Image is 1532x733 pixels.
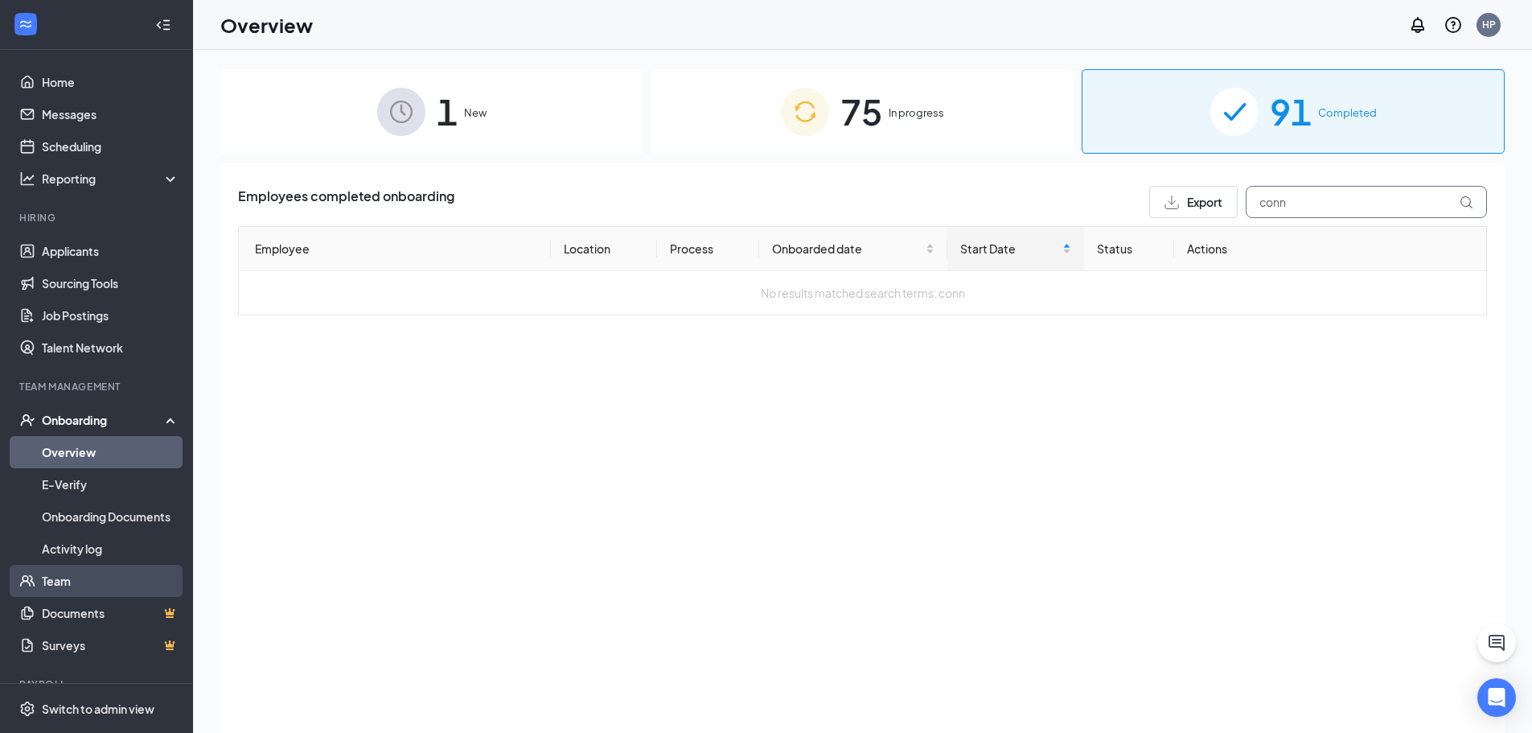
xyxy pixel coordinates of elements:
[1246,186,1487,218] input: Search by Name, Job Posting, or Process
[19,211,176,224] div: Hiring
[840,84,882,139] span: 75
[1482,18,1496,31] div: HP
[19,380,176,393] div: Team Management
[42,468,179,500] a: E-Verify
[220,11,313,39] h1: Overview
[464,105,487,121] span: New
[42,130,179,163] a: Scheduling
[42,500,179,533] a: Onboarding Documents
[1149,186,1238,218] button: Export
[42,533,179,565] a: Activity log
[1477,678,1516,717] div: Open Intercom Messenger
[42,235,179,267] a: Applicants
[42,98,179,130] a: Messages
[889,105,944,121] span: In progress
[238,186,454,218] span: Employees completed onboarding
[1174,227,1486,271] th: Actions
[772,240,922,257] span: Onboarded date
[19,701,35,717] svg: Settings
[19,677,176,691] div: Payroll
[1477,624,1516,662] button: ChatActive
[18,16,34,32] svg: WorkstreamLogo
[42,629,179,661] a: SurveysCrown
[1487,633,1506,653] svg: ChatActive
[42,171,180,187] div: Reporting
[42,701,154,717] div: Switch to admin view
[239,227,551,271] th: Employee
[759,227,947,271] th: Onboarded date
[42,436,179,468] a: Overview
[42,331,179,364] a: Talent Network
[42,267,179,299] a: Sourcing Tools
[19,171,35,187] svg: Analysis
[1408,15,1427,35] svg: Notifications
[42,412,166,428] div: Onboarding
[19,412,35,428] svg: UserCheck
[239,271,1486,315] td: No results matched search terms: conn
[42,565,179,597] a: Team
[1187,196,1222,208] span: Export
[42,299,179,331] a: Job Postings
[1444,15,1463,35] svg: QuestionInfo
[1270,84,1312,139] span: 91
[1318,105,1377,121] span: Completed
[1084,227,1174,271] th: Status
[42,66,179,98] a: Home
[155,17,171,33] svg: Collapse
[551,227,657,271] th: Location
[657,227,759,271] th: Process
[42,597,179,629] a: DocumentsCrown
[437,84,458,139] span: 1
[960,240,1060,257] span: Start Date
